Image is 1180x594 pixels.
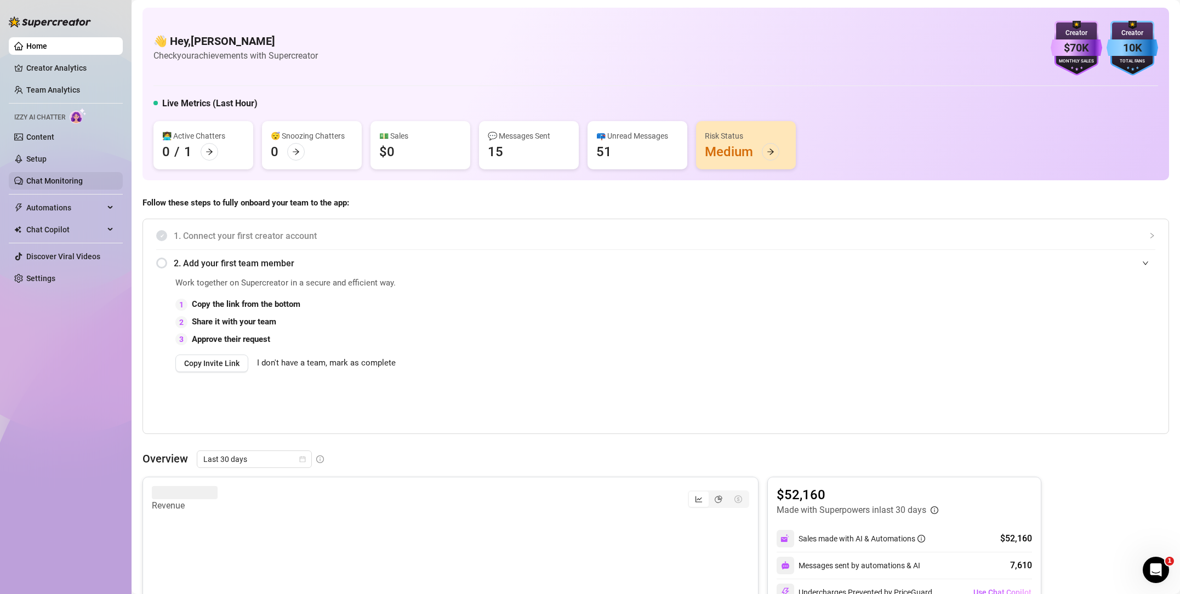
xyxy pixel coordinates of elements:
span: pie-chart [715,495,722,503]
div: Sales made with AI & Automations [799,533,925,545]
h4: 👋 Hey, [PERSON_NAME] [153,33,318,49]
a: Chat Monitoring [26,176,83,185]
a: Creator Analytics [26,59,114,77]
span: arrow-right [767,148,774,156]
span: 1 [1165,557,1174,566]
h5: Live Metrics (Last Hour) [162,97,258,110]
span: dollar-circle [734,495,742,503]
span: info-circle [316,455,324,463]
span: info-circle [931,506,938,514]
article: Revenue [152,499,218,512]
div: 📪 Unread Messages [596,130,679,142]
a: Team Analytics [26,85,80,94]
div: 51 [596,143,612,161]
a: Setup [26,155,47,163]
div: 💵 Sales [379,130,461,142]
div: 2. Add your first team member [156,250,1155,277]
span: expanded [1142,260,1149,266]
img: purple-badge-B9DA21FR.svg [1051,21,1102,76]
div: 1 [175,299,187,311]
div: 0 [271,143,278,161]
div: 0 [162,143,170,161]
div: Creator [1107,28,1158,38]
div: 👩‍💻 Active Chatters [162,130,244,142]
span: thunderbolt [14,203,23,212]
div: segmented control [688,490,749,508]
div: 😴 Snoozing Chatters [271,130,353,142]
span: collapsed [1149,232,1155,239]
span: Copy Invite Link [184,359,240,368]
article: $52,160 [777,486,938,504]
img: logo-BBDzfeDw.svg [9,16,91,27]
a: Discover Viral Videos [26,252,100,261]
strong: Share it with your team [192,317,276,327]
span: Work together on Supercreator in a secure and efficient way. [175,277,909,290]
span: arrow-right [292,148,300,156]
img: svg%3e [781,561,790,570]
article: Overview [142,450,188,467]
div: 💬 Messages Sent [488,130,570,142]
strong: Copy the link from the bottom [192,299,300,309]
img: AI Chatter [70,108,87,124]
div: Creator [1051,28,1102,38]
a: Settings [26,274,55,283]
div: $70K [1051,39,1102,56]
div: 1 [184,143,192,161]
article: Check your achievements with Supercreator [153,49,318,62]
div: 2 [175,316,187,328]
span: 1. Connect your first creator account [174,229,1155,243]
iframe: Adding Team Members [936,277,1155,417]
img: svg%3e [780,534,790,544]
div: 1. Connect your first creator account [156,222,1155,249]
div: Monthly Sales [1051,58,1102,65]
div: $0 [379,143,395,161]
div: Messages sent by automations & AI [777,557,920,574]
div: 15 [488,143,503,161]
strong: Follow these steps to fully onboard your team to the app: [142,198,349,208]
span: line-chart [695,495,703,503]
div: 10K [1107,39,1158,56]
span: 2. Add your first team member [174,256,1155,270]
span: I don't have a team, mark as complete [257,357,396,370]
strong: Approve their request [192,334,270,344]
button: Copy Invite Link [175,355,248,372]
span: arrow-right [206,148,213,156]
span: info-circle [917,535,925,542]
span: calendar [299,456,306,462]
div: $52,160 [1000,532,1032,545]
span: Last 30 days [203,451,305,467]
article: Made with Superpowers in last 30 days [777,504,926,517]
img: Chat Copilot [14,226,21,233]
img: blue-badge-DgoSNQY1.svg [1107,21,1158,76]
span: Automations [26,199,104,216]
span: Chat Copilot [26,221,104,238]
div: 3 [175,333,187,345]
a: Home [26,42,47,50]
iframe: Intercom live chat [1143,557,1169,583]
div: Risk Status [705,130,787,142]
div: Total Fans [1107,58,1158,65]
div: 7,610 [1010,559,1032,572]
a: Content [26,133,54,141]
span: Izzy AI Chatter [14,112,65,123]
